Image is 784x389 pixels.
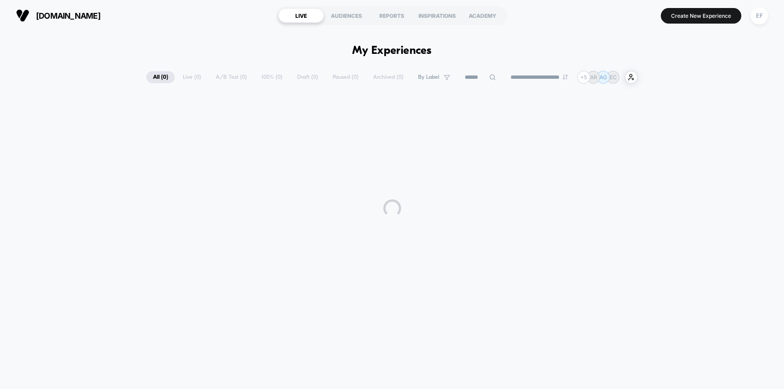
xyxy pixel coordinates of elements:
p: AG [599,74,607,81]
button: EF [748,7,771,25]
img: end [563,74,568,80]
div: + 5 [577,71,590,84]
div: REPORTS [369,8,414,23]
span: By Label [418,74,439,81]
img: Visually logo [16,9,29,22]
span: [DOMAIN_NAME] [36,11,101,20]
div: AUDIENCES [324,8,369,23]
button: Create New Experience [661,8,741,24]
h1: My Experiences [352,45,432,57]
div: INSPIRATIONS [414,8,460,23]
button: [DOMAIN_NAME] [13,8,103,23]
div: EF [751,7,768,24]
span: All ( 0 ) [146,71,175,83]
div: LIVE [278,8,324,23]
p: AR [590,74,597,81]
p: EC [610,74,617,81]
div: ACADEMY [460,8,505,23]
